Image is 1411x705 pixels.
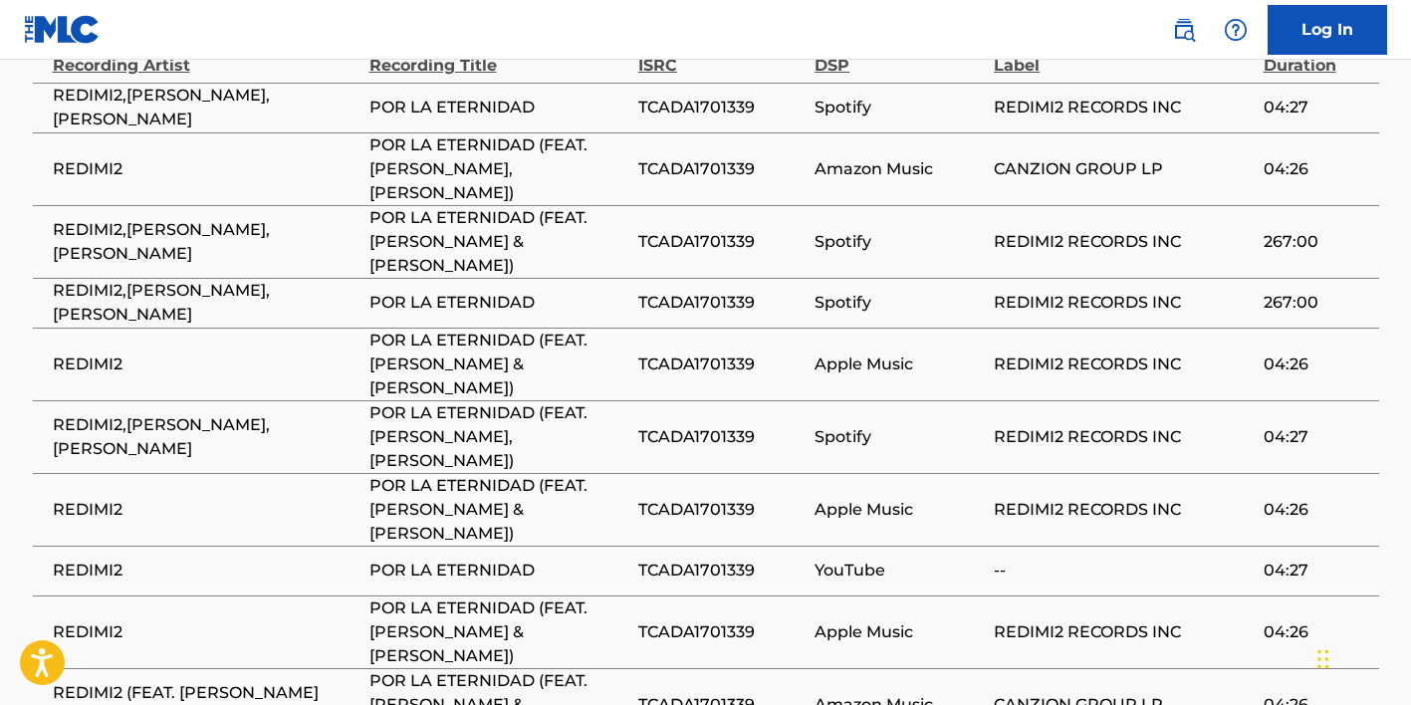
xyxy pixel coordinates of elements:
[53,84,359,131] span: REDIMI2,[PERSON_NAME],[PERSON_NAME]
[369,401,628,473] span: POR LA ETERNIDAD (FEAT. [PERSON_NAME], [PERSON_NAME])
[1216,10,1256,50] div: Help
[638,96,805,119] span: TCADA1701339
[815,498,984,522] span: Apple Music
[1264,559,1369,583] span: 04:27
[1164,10,1204,50] a: Public Search
[815,425,984,449] span: Spotify
[638,559,805,583] span: TCADA1701339
[638,498,805,522] span: TCADA1701339
[369,596,628,668] span: POR LA ETERNIDAD (FEAT. [PERSON_NAME] & [PERSON_NAME])
[815,291,984,315] span: Spotify
[638,157,805,181] span: TCADA1701339
[1264,291,1369,315] span: 267:00
[994,230,1253,254] span: REDIMI2 RECORDS INC
[53,413,359,461] span: REDIMI2,[PERSON_NAME],[PERSON_NAME]
[1264,425,1369,449] span: 04:27
[1264,352,1369,376] span: 04:26
[1264,157,1369,181] span: 04:26
[1264,498,1369,522] span: 04:26
[638,425,805,449] span: TCADA1701339
[815,559,984,583] span: YouTube
[638,620,805,644] span: TCADA1701339
[994,559,1253,583] span: --
[53,218,359,266] span: REDIMI2,[PERSON_NAME],[PERSON_NAME]
[53,352,359,376] span: REDIMI2
[994,157,1253,181] span: CANZION GROUP LP
[53,559,359,583] span: REDIMI2
[994,498,1253,522] span: REDIMI2 RECORDS INC
[994,291,1253,315] span: REDIMI2 RECORDS INC
[1264,620,1369,644] span: 04:26
[1264,96,1369,119] span: 04:27
[994,620,1253,644] span: REDIMI2 RECORDS INC
[369,291,628,315] span: POR LA ETERNIDAD
[1311,609,1411,705] iframe: Chat Widget
[815,157,984,181] span: Amazon Music
[994,425,1253,449] span: REDIMI2 RECORDS INC
[815,620,984,644] span: Apple Music
[815,230,984,254] span: Spotify
[1311,609,1411,705] div: Widget de chat
[24,15,101,44] img: MLC Logo
[53,620,359,644] span: REDIMI2
[994,96,1253,119] span: REDIMI2 RECORDS INC
[53,279,359,327] span: REDIMI2,[PERSON_NAME],[PERSON_NAME]
[1264,230,1369,254] span: 267:00
[369,559,628,583] span: POR LA ETERNIDAD
[638,291,805,315] span: TCADA1701339
[1317,629,1329,689] div: Arrastrar
[369,96,628,119] span: POR LA ETERNIDAD
[53,157,359,181] span: REDIMI2
[369,474,628,546] span: POR LA ETERNIDAD (FEAT. [PERSON_NAME] & [PERSON_NAME])
[53,498,359,522] span: REDIMI2
[815,352,984,376] span: Apple Music
[994,352,1253,376] span: REDIMI2 RECORDS INC
[1268,5,1387,55] a: Log In
[638,230,805,254] span: TCADA1701339
[369,206,628,278] span: POR LA ETERNIDAD (FEAT. [PERSON_NAME] & [PERSON_NAME])
[638,352,805,376] span: TCADA1701339
[1224,18,1248,42] img: help
[369,133,628,205] span: POR LA ETERNIDAD (FEAT. [PERSON_NAME], [PERSON_NAME])
[369,329,628,400] span: POR LA ETERNIDAD (FEAT. [PERSON_NAME] & [PERSON_NAME])
[815,96,984,119] span: Spotify
[1172,18,1196,42] img: search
